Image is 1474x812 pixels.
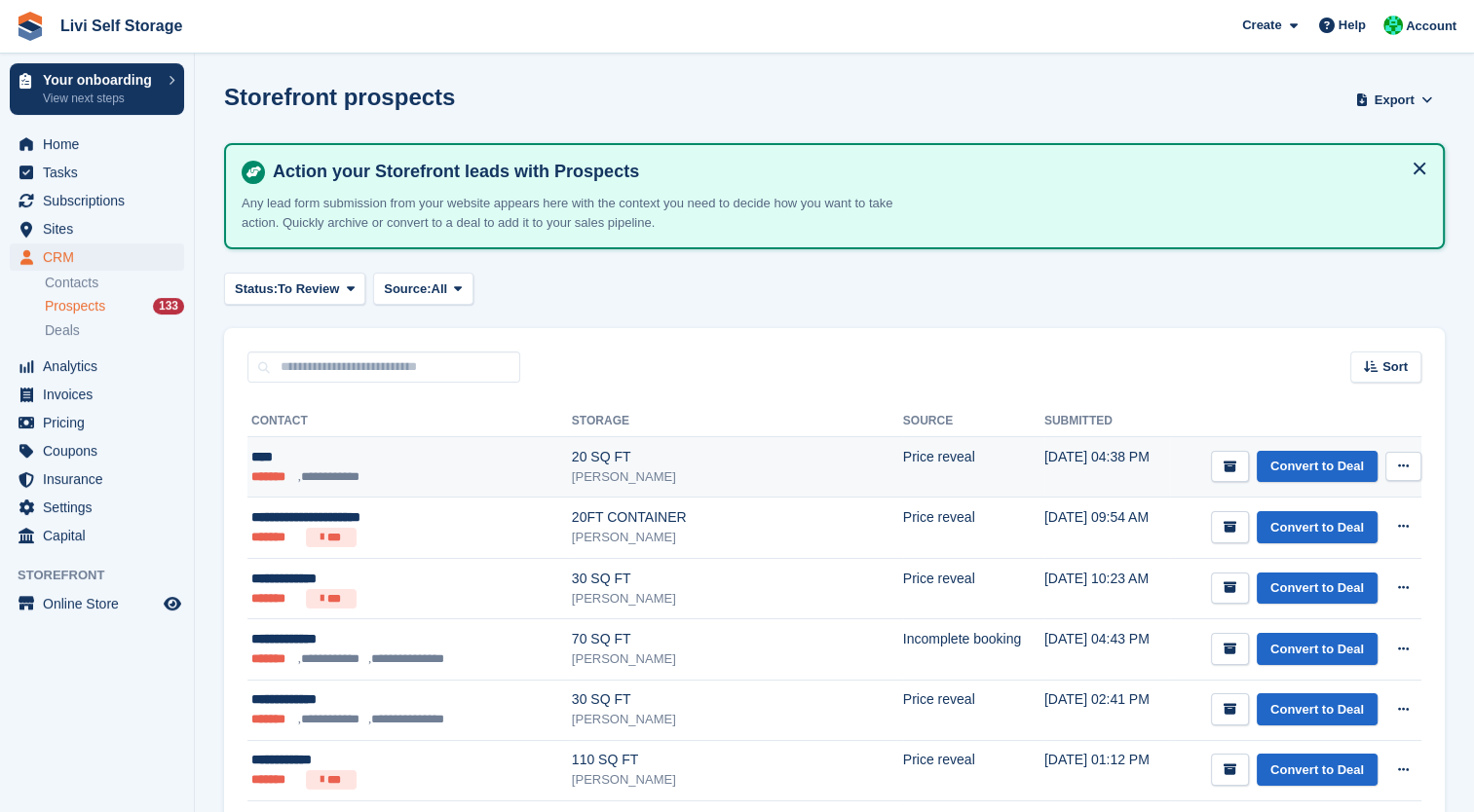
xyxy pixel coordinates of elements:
div: 30 SQ FT [572,569,903,589]
a: Convert to Deal [1257,451,1378,483]
a: menu [10,352,184,380]
span: Help [1339,16,1366,35]
a: Deals [45,320,184,341]
div: 20FT CONTAINER [572,507,903,528]
span: Coupons [43,437,160,464]
td: Price reveal [903,680,1044,740]
a: menu [10,465,184,493]
span: Online Store [43,590,160,617]
img: stora-icon-8386f47178a22dfd0bd8f6a31ec36ba5ce8667c1dd55bd0f319d3a0aa187defe.svg [16,12,45,41]
button: Export [1351,84,1437,116]
span: Sort [1382,357,1408,377]
button: Status: To Review [224,273,365,305]
span: Prospects [45,297,105,315]
span: Sites [43,215,160,242]
td: Price reveal [903,498,1044,559]
a: menu [10,130,184,158]
a: Convert to Deal [1257,572,1378,605]
th: Storage [572,406,903,437]
span: Account [1406,17,1456,36]
td: Price reveal [903,437,1044,498]
span: Source: [384,279,431,299]
td: Price reveal [903,558,1044,619]
td: [DATE] 10:23 AM [1044,558,1170,619]
span: Home [43,130,160,158]
th: Source [903,406,1044,437]
td: [DATE] 04:43 PM [1044,619,1170,680]
span: CRM [43,243,160,271]
h4: Action your Storefront leads with Prospects [265,161,1427,183]
a: Convert to Deal [1257,633,1378,665]
a: menu [10,243,184,271]
a: menu [10,522,184,549]
th: Submitted [1044,406,1170,437]
span: Analytics [43,352,160,380]
div: [PERSON_NAME] [572,710,903,729]
span: Status: [235,279,278,299]
span: Pricing [43,409,160,436]
div: [PERSON_NAME] [572,770,903,790]
div: 110 SQ FT [572,750,903,770]
span: Deals [45,321,80,340]
p: View next steps [43,90,159,107]
a: menu [10,159,184,186]
a: menu [10,494,184,521]
span: Invoices [43,381,160,408]
p: Your onboarding [43,73,159,87]
span: Subscriptions [43,187,160,214]
a: menu [10,215,184,242]
a: menu [10,187,184,214]
div: [PERSON_NAME] [572,589,903,609]
span: Storefront [18,566,194,585]
a: Contacts [45,274,184,292]
a: Prospects 133 [45,296,184,316]
a: menu [10,409,184,436]
a: menu [10,590,184,617]
th: Contact [247,406,572,437]
div: 133 [153,298,184,314]
a: menu [10,437,184,464]
p: Any lead form submission from your website appears here with the context you need to decide how y... [242,194,924,232]
td: [DATE] 02:41 PM [1044,680,1170,740]
span: All [432,279,448,299]
td: [DATE] 04:38 PM [1044,437,1170,498]
span: To Review [278,279,339,299]
div: 70 SQ FT [572,629,903,649]
td: [DATE] 09:54 AM [1044,498,1170,559]
a: Preview store [161,592,184,615]
a: Livi Self Storage [53,10,190,42]
td: Price reveal [903,740,1044,801]
span: Export [1375,91,1415,110]
span: Insurance [43,465,160,493]
img: Joe Robertson [1383,16,1403,35]
div: 20 SQ FT [572,447,903,467]
button: Source: All [373,273,473,305]
a: Convert to Deal [1257,511,1378,543]
span: Settings [43,494,160,521]
div: 30 SQ FT [572,689,903,710]
a: Your onboarding View next steps [10,63,184,115]
h1: Storefront prospects [224,84,455,110]
div: [PERSON_NAME] [572,467,903,487]
span: Capital [43,522,160,549]
div: [PERSON_NAME] [572,528,903,547]
td: [DATE] 01:12 PM [1044,740,1170,801]
a: Convert to Deal [1257,693,1378,725]
a: Convert to Deal [1257,754,1378,786]
span: Create [1242,16,1281,35]
span: Tasks [43,159,160,186]
td: Incomplete booking [903,619,1044,680]
a: menu [10,381,184,408]
div: [PERSON_NAME] [572,649,903,669]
